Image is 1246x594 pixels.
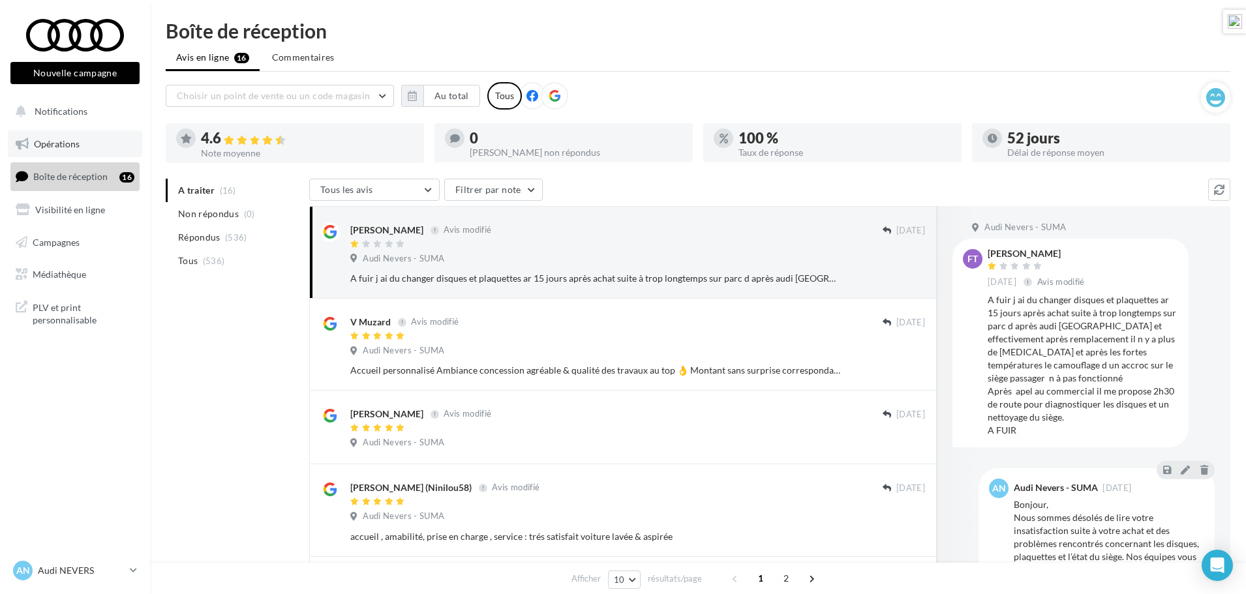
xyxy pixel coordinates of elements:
[33,269,86,280] span: Médiathèque
[33,171,108,182] span: Boîte de réception
[988,276,1016,288] span: [DATE]
[988,249,1087,258] div: [PERSON_NAME]
[896,483,925,494] span: [DATE]
[177,90,370,101] span: Choisir un point de vente ou un code magasin
[8,162,142,190] a: Boîte de réception16
[1007,148,1220,157] div: Délai de réponse moyen
[320,184,373,195] span: Tous les avis
[8,229,142,256] a: Campagnes
[350,316,391,329] div: V Muzard
[178,254,198,267] span: Tous
[988,293,1178,437] div: A fuir j ai du changer disques et plaquettes ar 15 jours après achat suite à trop longtemps sur p...
[8,130,142,158] a: Opérations
[984,222,1066,233] span: Audi Nevers - SUMA
[738,148,951,157] div: Taux de réponse
[178,207,239,220] span: Non répondus
[35,106,87,117] span: Notifications
[776,568,797,589] span: 2
[350,481,472,494] div: [PERSON_NAME] (Ninilou58)
[350,224,423,237] div: [PERSON_NAME]
[738,131,951,145] div: 100 %
[10,62,140,84] button: Nouvelle campagne
[401,85,480,107] button: Au total
[444,409,491,419] span: Avis modifié
[201,131,414,146] div: 4.6
[350,530,840,543] div: accueil , amabilité, prise en charge , service : trés satisfait voiture lavée & aspirée
[492,483,539,493] span: Avis modifié
[648,572,702,585] span: résultats/page
[423,85,480,107] button: Au total
[896,409,925,421] span: [DATE]
[34,138,80,149] span: Opérations
[967,252,978,265] span: FT
[470,148,682,157] div: [PERSON_NAME] non répondus
[201,149,414,158] div: Note moyenne
[1014,483,1098,492] div: Audi Nevers - SUMA
[203,256,225,266] span: (536)
[350,364,840,377] div: Accueil personnalisé Ambiance concession agréable & qualité des travaux au top 👌 Montant sans sur...
[35,204,105,215] span: Visibilité en ligne
[1037,276,1085,287] span: Avis modifié
[992,482,1006,495] span: AN
[363,437,444,449] span: Audi Nevers - SUMA
[571,572,601,585] span: Afficher
[166,85,394,107] button: Choisir un point de vente ou un code magasin
[272,51,335,64] span: Commentaires
[244,209,255,219] span: (0)
[16,564,30,577] span: AN
[350,272,840,285] div: A fuir j ai du changer disques et plaquettes ar 15 jours après achat suite à trop longtemps sur p...
[33,299,134,327] span: PLV et print personnalisable
[411,317,459,327] span: Avis modifié
[896,317,925,329] span: [DATE]
[363,511,444,522] span: Audi Nevers - SUMA
[1007,131,1220,145] div: 52 jours
[8,261,142,288] a: Médiathèque
[166,21,1230,40] div: Boîte de réception
[8,98,137,125] button: Notifications
[8,196,142,224] a: Visibilité en ligne
[33,236,80,247] span: Campagnes
[309,179,440,201] button: Tous les avis
[444,179,543,201] button: Filtrer par note
[470,131,682,145] div: 0
[487,82,522,110] div: Tous
[178,231,220,244] span: Répondus
[225,232,247,243] span: (536)
[8,293,142,332] a: PLV et print personnalisable
[608,571,641,589] button: 10
[1102,484,1131,492] span: [DATE]
[444,225,491,235] span: Avis modifié
[350,408,423,421] div: [PERSON_NAME]
[750,568,771,589] span: 1
[614,574,625,585] span: 10
[10,558,140,583] a: AN Audi NEVERS
[119,172,134,183] div: 16
[363,345,444,357] span: Audi Nevers - SUMA
[896,225,925,237] span: [DATE]
[363,253,444,265] span: Audi Nevers - SUMA
[1202,550,1233,581] div: Open Intercom Messenger
[38,564,125,577] p: Audi NEVERS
